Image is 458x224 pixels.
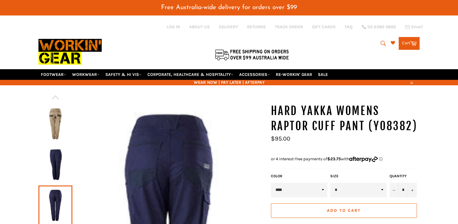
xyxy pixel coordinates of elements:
a: 02 6280 5885 [362,25,396,29]
span: Add to Cart [327,208,361,213]
a: Cart [399,37,420,50]
a: SAFETY & HI VIS [103,69,144,80]
button: Add to Cart [271,203,417,218]
label: Size [330,174,387,179]
img: Flat $9.95 shipping Australia wide [214,48,290,61]
a: CORPORATE, HEALTHCARE & HOSPITALITY [145,69,236,80]
h1: HARD Yakka Womens Raptor Cuff Pant (Y08382) [271,104,420,134]
a: WORKWEAR [70,69,102,80]
a: Email [405,25,423,29]
img: HARD Yakka Womens Raptor Cuff Pant (Y08382) - Workin' Gear [41,148,69,181]
button: Reduce item quantity by one [390,183,399,197]
a: GIFT CARDS [312,24,336,30]
a: RE-WORKIN' GEAR [273,69,315,80]
a: FAQ [345,24,353,30]
img: Workin Gear leaders in Workwear, Safety Boots, PPE, Uniforms. Australia's No.1 in Workwear [38,35,102,69]
span: Free Australia-wide delivery for orders over $99 [161,4,297,11]
a: FOOTWEAR [38,69,69,80]
label: Quantity [390,174,417,179]
a: ACCESSORIES [237,69,272,80]
img: HARD Yakka Womens Raptor Cuff Pant (Y08382) - Workin' Gear [41,107,69,141]
span: WEAR NOW | PAY LATER | AFTERPAY [38,80,420,85]
span: 02 6280 5885 [367,25,396,29]
span: $95.00 [271,135,290,142]
a: Log in [167,24,180,29]
label: Color [271,174,327,179]
a: ABOUT US [189,24,210,30]
button: Increase item quantity by one [408,183,417,197]
span: Email [411,25,423,29]
a: DELIVERY [219,24,238,30]
a: SALE [315,69,330,80]
a: RETURNS [247,24,266,30]
a: TRACK ORDER [275,24,303,30]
